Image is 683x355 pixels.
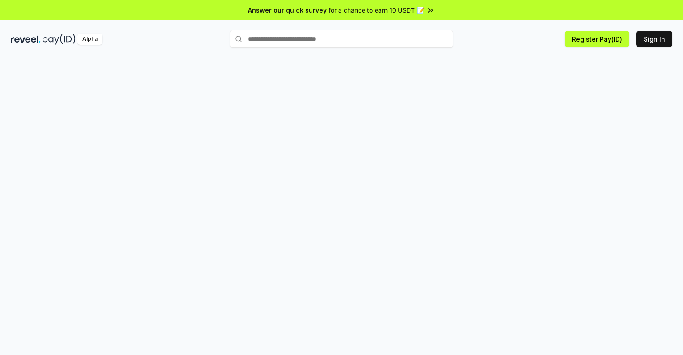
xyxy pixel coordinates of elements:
[43,34,76,45] img: pay_id
[11,34,41,45] img: reveel_dark
[565,31,629,47] button: Register Pay(ID)
[248,5,327,15] span: Answer our quick survey
[77,34,102,45] div: Alpha
[636,31,672,47] button: Sign In
[329,5,424,15] span: for a chance to earn 10 USDT 📝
